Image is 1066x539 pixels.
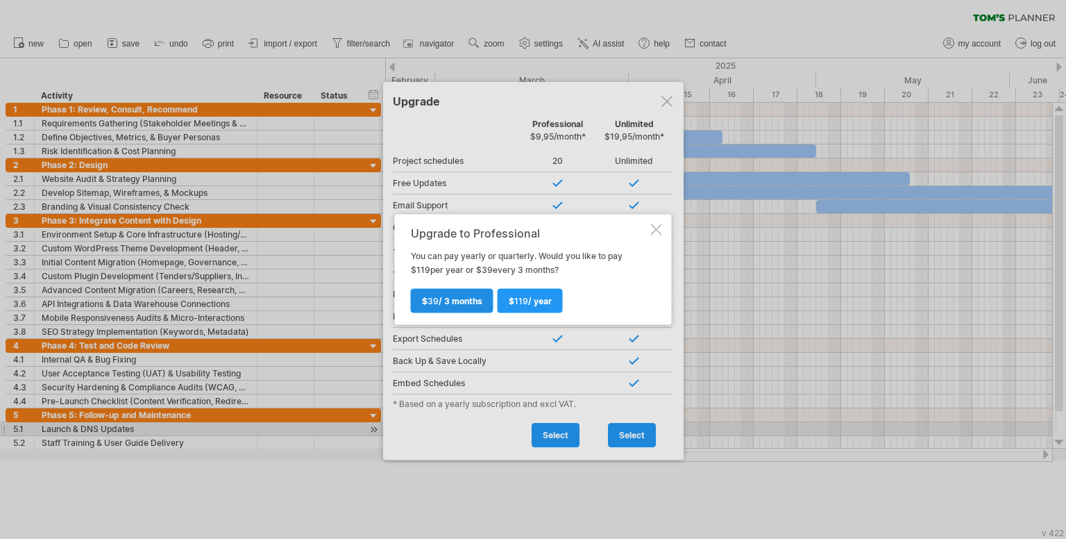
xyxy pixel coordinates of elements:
a: $39/ 3 months [411,289,493,313]
span: 119 [416,265,430,275]
div: You can pay yearly or quarterly. Would you like to pay $ per year or $ every 3 months? [411,227,648,313]
span: 39 [482,265,493,275]
span: $ / year [509,296,552,306]
span: $ / 3 months [422,296,482,306]
a: $119/ year [498,289,563,313]
div: Upgrade to Professional [411,227,648,240]
span: 119 [514,296,528,306]
span: 39 [428,296,439,306]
